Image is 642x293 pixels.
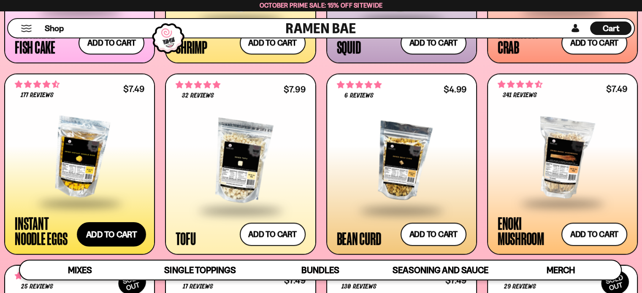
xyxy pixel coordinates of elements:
[603,23,619,33] span: Cart
[15,215,74,246] div: Instant Noodle Eggs
[164,265,236,275] span: Single Toppings
[393,265,488,275] span: Seasoning and Sauce
[45,22,64,35] a: Shop
[337,39,361,54] div: Squid
[21,283,53,290] span: 25 reviews
[176,231,195,246] div: Tofu
[4,73,155,255] a: 4.71 stars 177 reviews $7.49 Instant Noodle Eggs Add to cart
[21,25,32,32] button: Mobile Menu Trigger
[301,265,339,275] span: Bundles
[341,283,376,290] span: 130 reviews
[503,92,537,99] span: 341 reviews
[284,276,305,284] div: $7.49
[21,92,54,99] span: 177 reviews
[337,231,381,246] div: Bean Curd
[504,283,536,290] span: 29 reviews
[444,85,466,93] div: $4.99
[165,73,316,255] a: 4.78 stars 32 reviews $7.99 Tofu Add to cart
[344,92,373,99] span: 6 reviews
[561,223,627,246] button: Add to cart
[20,261,140,280] a: Mixes
[15,24,74,54] div: Japanese Fish Cake
[380,261,501,280] a: Seasoning and Sauce
[498,24,557,54] div: Imitation Crab
[123,85,144,93] div: $7.49
[182,92,214,99] span: 32 reviews
[284,85,305,93] div: $7.99
[487,73,638,255] a: 4.53 stars 341 reviews $7.49 Enoki Mushroom Add to cart
[498,79,542,90] span: 4.53 stars
[547,265,575,275] span: Merch
[326,73,477,255] a: 5.00 stars 6 reviews $4.99 Bean Curd Add to cart
[240,223,306,246] button: Add to cart
[606,85,627,93] div: $7.49
[68,265,92,275] span: Mixes
[140,261,260,280] a: Single Toppings
[176,39,207,54] div: Shrimp
[445,276,466,284] div: $7.49
[260,261,380,280] a: Bundles
[401,223,466,246] button: Add to cart
[337,79,382,90] span: 5.00 stars
[260,1,383,9] span: October Prime Sale: 15% off Sitewide
[498,215,557,246] div: Enoki Mushroom
[590,19,631,38] div: Cart
[176,79,220,90] span: 4.78 stars
[183,283,213,290] span: 17 reviews
[501,261,621,280] a: Merch
[15,270,60,281] span: 4.52 stars
[77,222,146,247] button: Add to cart
[15,79,60,90] span: 4.71 stars
[45,23,64,34] span: Shop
